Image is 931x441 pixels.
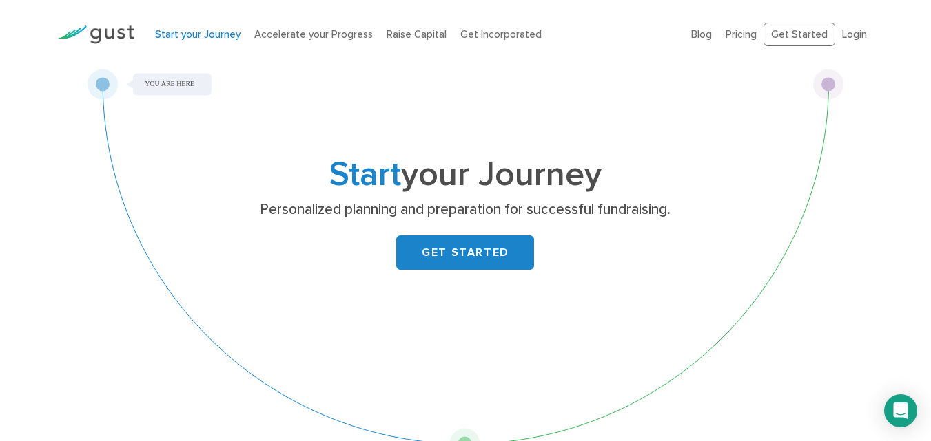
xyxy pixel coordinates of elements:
[193,159,737,191] h1: your Journey
[329,154,401,195] span: Start
[460,28,542,41] a: Get Incorporated
[254,28,373,41] a: Accelerate your Progress
[57,25,134,44] img: Gust Logo
[387,28,447,41] a: Raise Capital
[884,394,917,427] div: Open Intercom Messenger
[198,200,733,219] p: Personalized planning and preparation for successful fundraising.
[396,235,534,270] a: GET STARTED
[726,28,757,41] a: Pricing
[691,28,712,41] a: Blog
[155,28,241,41] a: Start your Journey
[842,28,867,41] a: Login
[764,23,835,47] a: Get Started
